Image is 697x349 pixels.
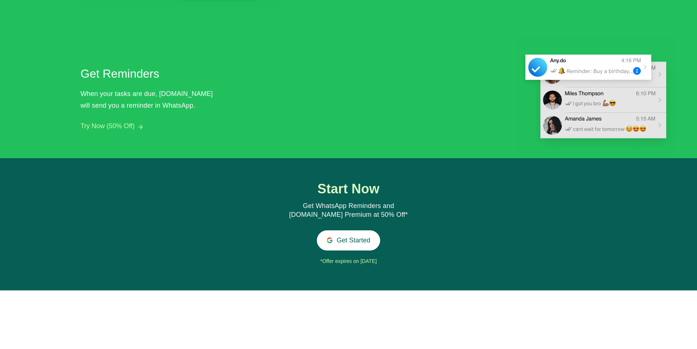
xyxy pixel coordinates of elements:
[281,202,416,219] div: Get WhatsApp Reminders and [DOMAIN_NAME] Premium at 50% Off*
[281,182,416,196] h1: Start Now
[138,125,143,129] img: arrow
[80,65,216,82] h2: Get Reminders
[80,122,135,130] button: Try Now (50% Off)
[243,256,454,267] div: *Offer expires on [DATE]
[517,36,676,158] img: Get Reminders in WhatsApp
[317,230,380,250] button: Get Started
[80,88,220,111] div: When your tasks are due, [DOMAIN_NAME] will send you a reminder in WhatsApp.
